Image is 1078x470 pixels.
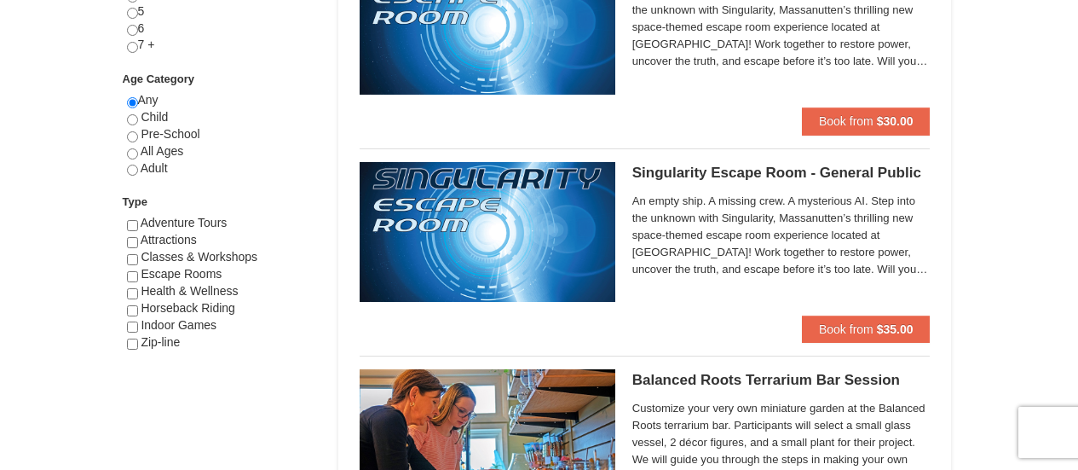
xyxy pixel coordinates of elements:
h5: Balanced Roots Terrarium Bar Session [632,372,931,389]
span: Classes & Workshops [141,250,257,264]
span: Pre-School [141,127,199,141]
div: Any [127,92,317,194]
span: Horseback Riding [141,301,235,315]
span: Child [141,110,168,124]
strong: Age Category [123,73,195,85]
button: Book from $35.00 [802,316,931,343]
span: Adventure Tours [141,216,228,229]
strong: $30.00 [877,114,914,128]
span: Attractions [141,233,197,247]
h5: Singularity Escape Room - General Public [632,165,931,182]
button: Book from $30.00 [802,107,931,135]
span: An empty ship. A missing crew. A mysterious AI. Step into the unknown with Singularity, Massanutt... [632,193,931,278]
span: Indoor Games [141,318,216,332]
strong: $35.00 [877,322,914,336]
span: All Ages [141,144,184,158]
img: 6619913-527-a9527fc8.jpg [360,162,615,302]
strong: Type [123,195,147,208]
span: Adult [141,161,168,175]
span: Escape Rooms [141,267,222,281]
span: Health & Wellness [141,284,238,298]
span: Book from [819,322,873,336]
span: Book from [819,114,873,128]
span: Zip-line [141,335,180,349]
